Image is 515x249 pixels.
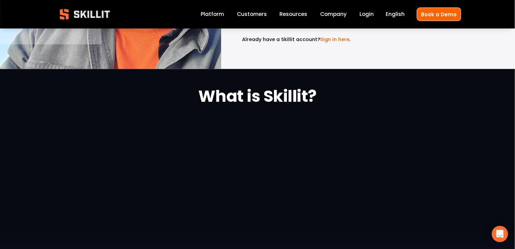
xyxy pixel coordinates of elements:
a: Company [320,10,347,19]
a: Login [360,10,374,19]
a: folder dropdown [280,10,308,19]
a: Book a Demo [417,7,461,21]
a: Platform [201,10,224,19]
span: Already have a Skillit account? [242,36,320,43]
img: Skillit [54,4,116,24]
a: Customers [237,10,267,19]
a: Sign in here [320,36,350,43]
strong: [PERSON_NAME]. [6,4,58,14]
div: Open Intercom Messenger [492,226,508,242]
p: . [242,36,393,43]
span: English [386,10,405,18]
div: language picker [386,10,405,19]
span: Resources [280,10,308,18]
strong: Member Since: [DATE] [6,18,72,28]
